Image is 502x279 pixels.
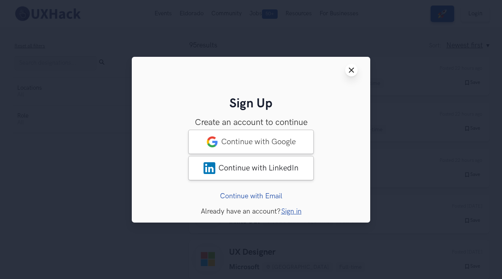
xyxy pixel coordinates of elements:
[281,207,302,215] a: Sign in
[144,117,358,127] h3: Create an account to continue
[188,156,314,180] a: LinkedInContinue with LinkedIn
[206,136,218,147] img: google
[218,163,298,172] span: Continue with LinkedIn
[220,192,282,200] a: Continue with Email
[204,162,215,174] img: LinkedIn
[201,207,280,215] span: Already have an account?
[144,96,358,112] h2: Sign Up
[188,129,314,154] a: googleContinue with Google
[221,137,296,146] span: Continue with Google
